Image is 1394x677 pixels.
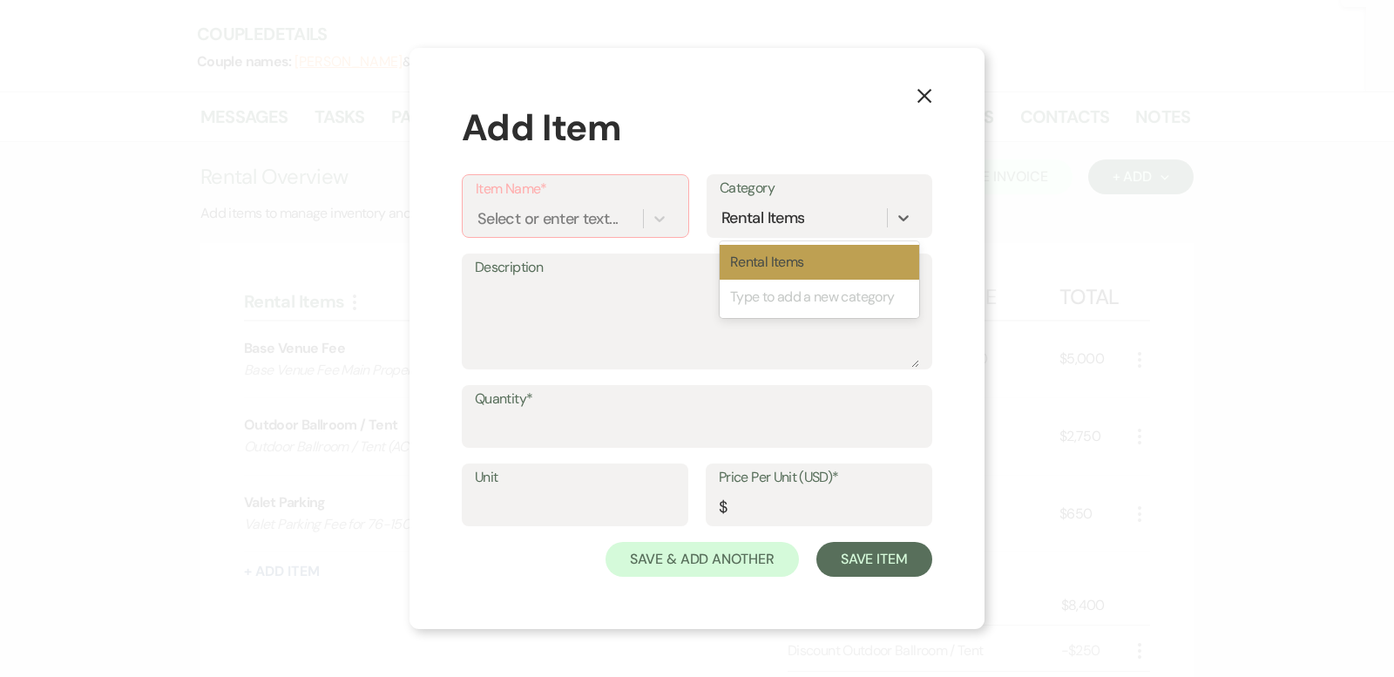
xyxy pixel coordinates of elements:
label: Price Per Unit (USD)* [719,465,919,491]
label: Quantity* [475,387,919,412]
div: Add Item [462,100,932,155]
div: Rental Items [721,206,804,230]
div: Type to add a new category [720,280,919,315]
label: Item Name* [476,177,675,202]
label: Unit [475,465,675,491]
div: Select or enter text... [477,207,618,231]
label: Description [475,255,919,281]
label: Category [720,176,919,201]
button: Save & Add Another [606,542,799,577]
div: $ [719,496,727,519]
button: Save Item [816,542,932,577]
div: Rental Items [720,245,919,280]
